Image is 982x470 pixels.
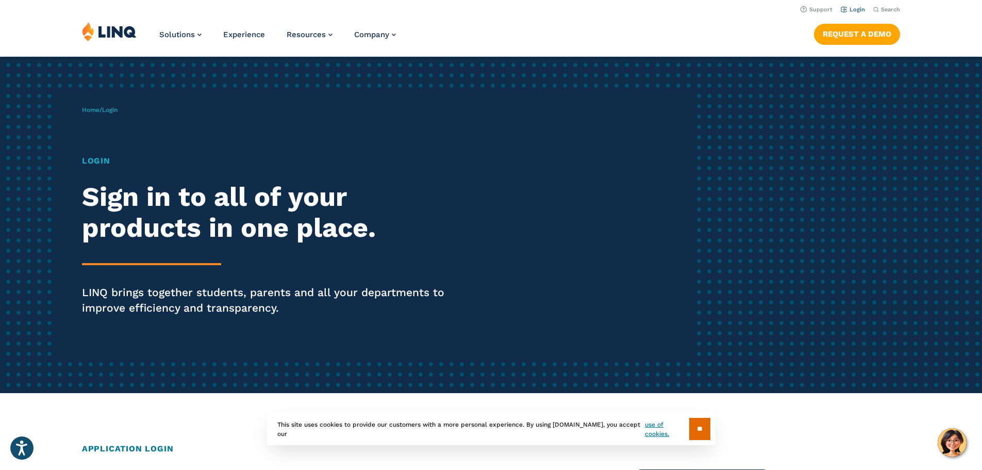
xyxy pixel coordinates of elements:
span: Solutions [159,30,195,39]
img: LINQ | K‑12 Software [82,22,137,41]
button: Hello, have a question? Let’s chat. [938,428,967,457]
h1: Login [82,155,460,167]
a: Solutions [159,30,202,39]
a: Request a Demo [814,24,900,44]
a: Login [841,6,865,13]
span: Resources [287,30,326,39]
a: Resources [287,30,332,39]
a: use of cookies. [645,420,689,439]
span: Login [102,106,118,114]
p: LINQ brings together students, parents and all your departments to improve efficiency and transpa... [82,285,460,316]
span: Company [354,30,389,39]
a: Company [354,30,396,39]
span: / [82,106,118,114]
a: Support [801,6,833,13]
a: Home [82,106,99,114]
div: This site uses cookies to provide our customers with a more personal experience. By using [DOMAIN... [267,413,715,445]
span: Search [881,6,900,13]
a: Experience [223,30,265,39]
nav: Button Navigation [814,22,900,44]
h2: Sign in to all of your products in one place. [82,182,460,244]
button: Open Search Bar [873,6,900,13]
nav: Primary Navigation [159,22,396,56]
